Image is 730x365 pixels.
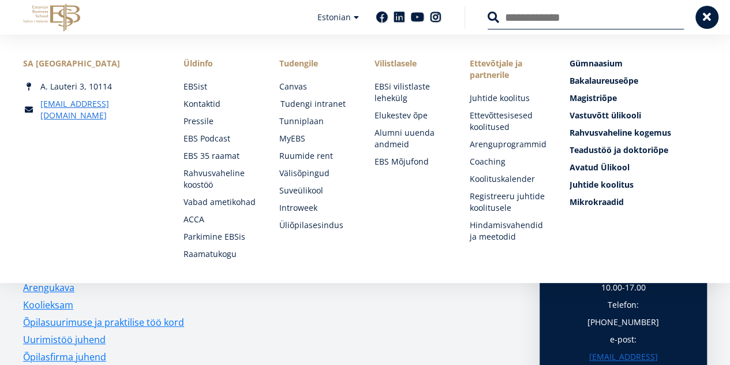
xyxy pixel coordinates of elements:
[184,133,256,144] a: EBS Podcast
[279,185,351,196] a: Suveülikool
[563,296,684,314] p: Telefon:
[570,196,707,208] a: Mikrokraadid
[570,162,707,173] a: Avatud Ülikool
[470,58,546,81] span: Ettevõtjale ja partnerile
[184,58,256,69] span: Üldinfo
[279,219,351,231] a: Üliõpilasesindus
[23,331,106,348] a: Uurimistöö juhend
[184,150,256,162] a: EBS 35 raamat
[470,219,546,243] a: Hindamisvahendid ja meetodid
[184,248,256,260] a: Raamatukogu
[470,139,546,150] a: Arenguprogrammid
[279,167,351,179] a: Välisõpingud
[570,144,668,155] span: Teadustöö ja doktoriõpe
[280,98,352,110] a: Tudengi intranet
[563,279,684,296] p: 10.00-17.00
[570,179,707,191] a: Juhtide koolitus
[570,58,707,69] a: Gümnaasium
[570,92,707,104] a: Magistriõpe
[570,110,641,121] span: Vastuvõtt ülikooli
[375,127,447,150] a: Alumni uuenda andmeid
[570,110,707,121] a: Vastuvõtt ülikooli
[470,156,546,167] a: Coaching
[23,279,74,296] a: Arengukava
[570,144,707,156] a: Teadustöö ja doktoriõpe
[184,98,256,110] a: Kontaktid
[23,296,73,314] a: Koolieksam
[184,167,256,191] a: Rahvusvaheline koostöö
[470,92,546,104] a: Juhtide koolitus
[470,110,546,133] a: Ettevõttesisesed koolitused
[184,81,256,92] a: EBSist
[570,162,630,173] span: Avatud Ülikool
[279,202,351,214] a: Introweek
[375,81,447,104] a: EBSi vilistlaste lehekülg
[570,92,617,103] span: Magistriõpe
[430,12,441,23] a: Instagram
[570,196,624,207] span: Mikrokraadid
[279,116,351,127] a: Tunniplaan
[570,75,638,86] span: Bakalaureuseõpe
[184,116,256,127] a: Pressile
[563,331,684,348] p: e-post:
[23,81,160,92] div: A. Lauteri 3, 10114
[570,58,623,69] span: Gümnaasium
[375,156,447,167] a: EBS Mõjufond
[279,150,351,162] a: Ruumide rent
[570,179,634,190] span: Juhtide koolitus
[40,98,160,121] a: [EMAIL_ADDRESS][DOMAIN_NAME]
[570,75,707,87] a: Bakalaureuseõpe
[279,133,351,144] a: MyEBS
[394,12,405,23] a: Linkedin
[279,58,351,69] a: Tudengile
[376,12,388,23] a: Facebook
[184,214,256,225] a: ACCA
[184,231,256,243] a: Parkimine EBSis
[23,314,184,331] a: Õpilasuurimuse ja praktilise töö kord
[279,81,351,92] a: Canvas
[375,110,447,121] a: Elukestev õpe
[570,127,707,139] a: Rahvusvaheline kogemus
[23,58,160,69] div: SA [GEOGRAPHIC_DATA]
[184,196,256,208] a: Vabad ametikohad
[375,58,447,69] span: Vilistlasele
[563,314,684,331] p: [PHONE_NUMBER]
[470,173,546,185] a: Koolituskalender
[411,12,424,23] a: Youtube
[570,127,671,138] span: Rahvusvaheline kogemus
[470,191,546,214] a: Registreeru juhtide koolitusele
